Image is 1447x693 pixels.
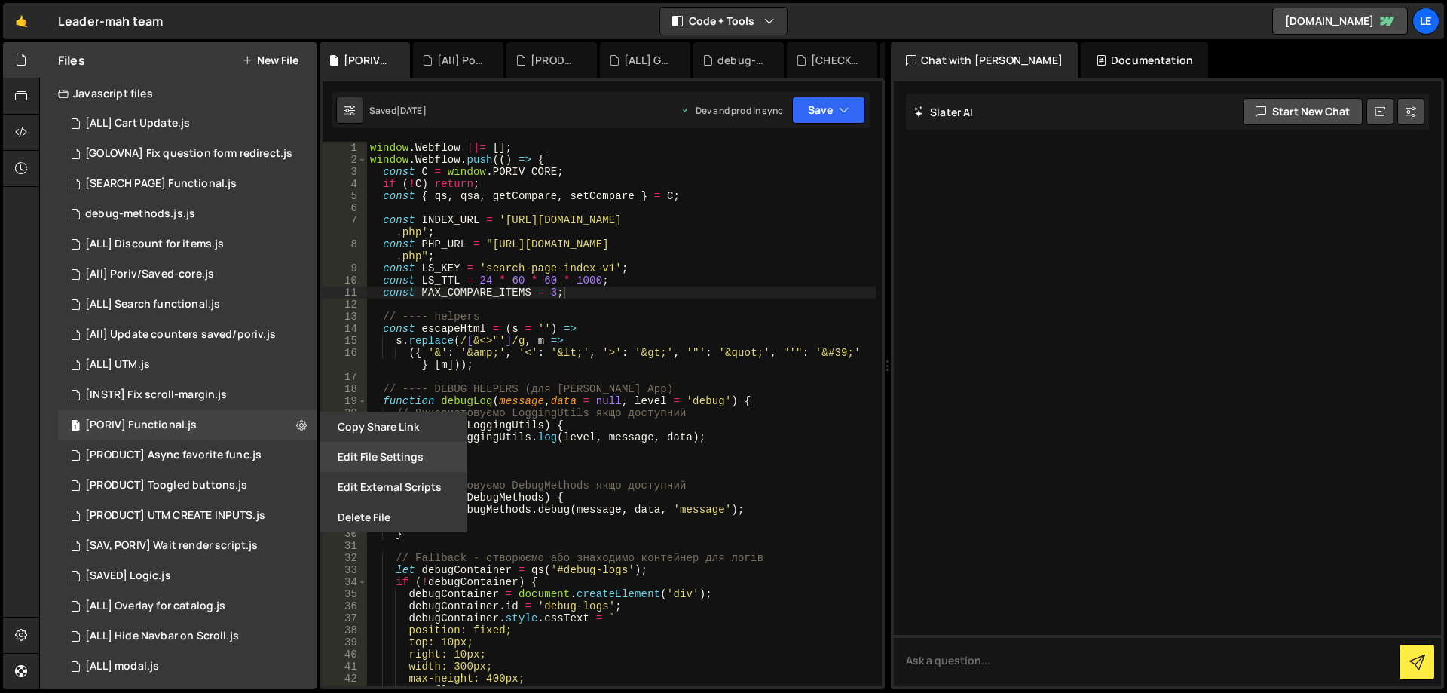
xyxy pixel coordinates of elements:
[85,569,171,583] div: [SAVED] Logic.js
[58,380,317,410] div: 16298/46217.js
[323,371,367,383] div: 17
[85,419,197,432] div: [PORIV] Functional.js
[323,552,367,564] div: 32
[323,636,367,649] div: 39
[58,410,317,440] div: 16298/45506.js
[85,449,262,462] div: [PRODUCT] Async favorite func.js
[811,53,859,68] div: [CHECKOUT] GTAG only for checkout.js
[3,3,40,39] a: 🤙
[58,350,317,380] div: 16298/45324.js
[681,104,783,117] div: Dev and prod in sync
[320,412,467,442] button: Copy share link
[85,509,265,523] div: [PRODUCT] UTM CREATE INPUTS.js
[85,147,292,161] div: [GOLOVNA] Fix question form redirect.js
[58,561,317,591] div: 16298/45575.js
[85,268,214,281] div: [All] Poriv/Saved-core.js
[85,238,224,251] div: [ALL] Discount for items.js
[323,262,367,274] div: 9
[85,660,159,673] div: [ALL] modal.js
[323,154,367,166] div: 2
[320,472,467,502] button: Edit External Scripts
[531,53,579,68] div: [PRODUCT] GTM add_to_cart.js
[660,8,787,35] button: Code + Tools
[323,214,367,238] div: 7
[323,564,367,576] div: 33
[323,383,367,395] div: 18
[323,274,367,287] div: 10
[323,588,367,600] div: 35
[58,52,85,69] h2: Files
[85,479,247,492] div: [PRODUCT] Toogled buttons.js
[323,142,367,154] div: 1
[323,612,367,624] div: 37
[323,347,367,371] div: 16
[323,190,367,202] div: 5
[85,599,225,613] div: [ALL] Overlay for catalog.js
[323,395,367,407] div: 19
[58,12,163,30] div: Leader-mah team
[85,207,195,221] div: debug-methods.js.js
[85,630,239,643] div: [ALL] Hide Navbar on Scroll.js
[85,328,276,342] div: [All] Update counters saved/poriv.js
[58,591,317,621] div: 16298/45111.js
[1412,8,1439,35] a: Le
[323,178,367,190] div: 4
[85,358,150,372] div: [ALL] UTM.js
[323,673,367,685] div: 42
[320,502,467,532] button: Delete File
[1081,42,1208,78] div: Documentation
[369,104,427,117] div: Saved
[323,624,367,636] div: 38
[323,600,367,612] div: 36
[58,229,317,259] div: 16298/45418.js
[58,621,317,652] div: 16298/44402.js
[323,202,367,214] div: 6
[58,440,317,471] div: 16298/45626.js
[320,442,467,472] button: Edit File Settings
[323,528,367,540] div: 30
[85,177,237,191] div: [SEARCH PAGE] Functional.js
[437,53,485,68] div: [All] Poriv/Saved-core.js
[323,576,367,588] div: 34
[323,661,367,673] div: 41
[323,407,367,419] div: 20
[891,42,1078,78] div: Chat with [PERSON_NAME]
[71,421,80,433] span: 1
[323,238,367,262] div: 8
[242,54,298,66] button: New File
[323,311,367,323] div: 13
[1243,98,1363,125] button: Start new chat
[58,290,317,320] div: 16298/46290.js
[323,287,367,299] div: 11
[58,259,317,290] div: 16298/45501.js
[323,649,367,661] div: 40
[58,320,317,350] div: 16298/45502.js
[58,531,317,561] div: 16298/45691.js
[85,117,190,130] div: [ALL] Cart Update.js
[58,109,317,139] div: 16298/44467.js
[792,97,865,124] button: Save
[1272,8,1408,35] a: [DOMAIN_NAME]
[58,139,321,169] div: 16298/46371.js
[58,199,317,229] div: 16298/46649.js
[344,53,392,68] div: [PORIV] Functional.js
[323,335,367,347] div: 15
[323,299,367,311] div: 12
[85,388,227,402] div: [INSTR] Fix scroll-margin.js
[58,652,317,682] div: 16298/44976.js
[323,323,367,335] div: 14
[624,53,672,68] div: [ALL] Google Tag Manager view_item.js
[717,53,766,68] div: debug-methods.js.js
[58,169,317,199] div: 16298/46356.js
[85,298,220,311] div: [ALL] Search functional.js
[396,104,427,117] div: [DATE]
[58,501,317,531] div: 16298/45326.js
[58,471,317,501] div: 16298/45504.js
[323,540,367,552] div: 31
[323,166,367,178] div: 3
[913,105,974,119] h2: Slater AI
[85,539,258,553] div: [SAV, PORIV] Wait render script.js
[40,78,317,109] div: Javascript files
